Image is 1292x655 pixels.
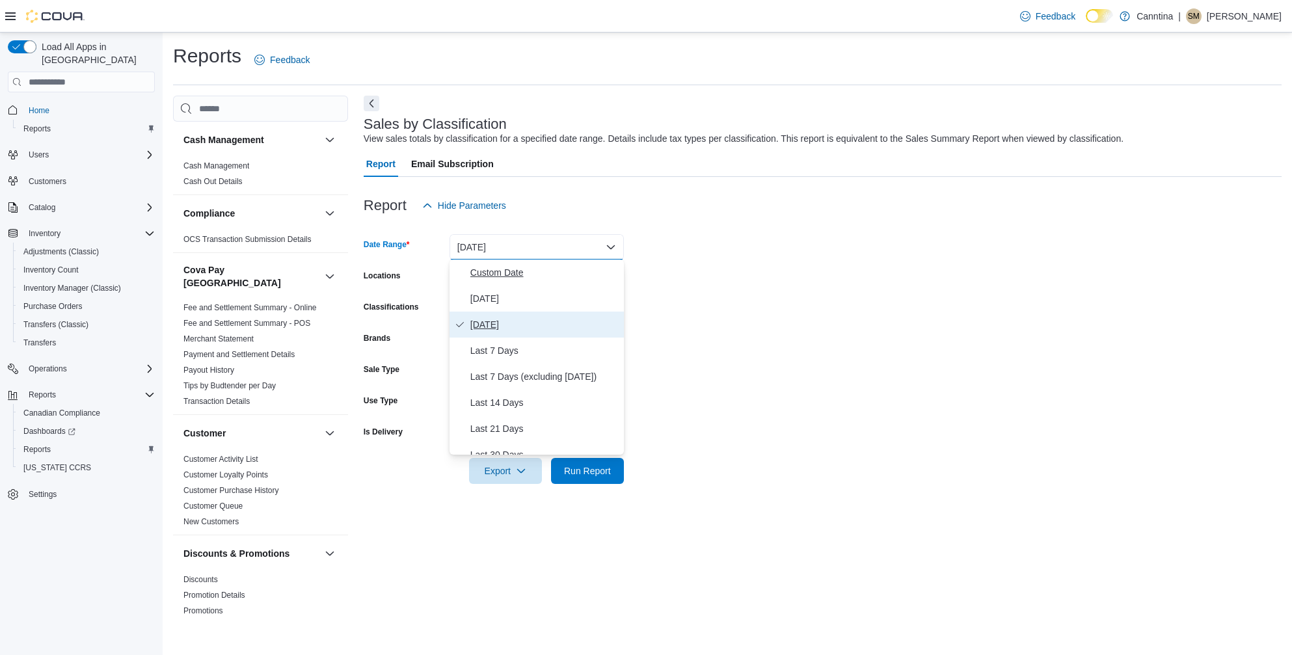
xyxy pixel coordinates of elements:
[18,121,155,137] span: Reports
[1137,8,1173,24] p: Canntina
[23,361,72,377] button: Operations
[183,517,239,526] a: New Customers
[13,279,160,297] button: Inventory Manager (Classic)
[183,606,223,615] a: Promotions
[364,132,1124,146] div: View sales totals by classification for a specified date range. Details include tax types per cla...
[183,207,235,220] h3: Compliance
[23,226,155,241] span: Inventory
[477,458,534,484] span: Export
[18,405,105,421] a: Canadian Compliance
[29,228,61,239] span: Inventory
[183,547,319,560] button: Discounts & Promotions
[270,53,310,66] span: Feedback
[470,369,619,384] span: Last 7 Days (excluding [DATE])
[1015,3,1081,29] a: Feedback
[183,133,319,146] button: Cash Management
[183,501,243,511] a: Customer Queue
[3,172,160,191] button: Customers
[173,451,348,535] div: Customer
[322,546,338,561] button: Discounts & Promotions
[1188,8,1200,24] span: SM
[23,462,91,473] span: [US_STATE] CCRS
[29,390,56,400] span: Reports
[13,440,160,459] button: Reports
[29,105,49,116] span: Home
[183,303,317,312] a: Fee and Settlement Summary - Online
[3,100,160,119] button: Home
[23,444,51,455] span: Reports
[450,234,624,260] button: [DATE]
[183,319,310,328] a: Fee and Settlement Summary - POS
[23,486,155,502] span: Settings
[18,423,81,439] a: Dashboards
[18,244,155,260] span: Adjustments (Classic)
[18,335,61,351] a: Transfers
[1178,8,1181,24] p: |
[13,243,160,261] button: Adjustments (Classic)
[364,302,419,312] label: Classifications
[23,174,72,189] a: Customers
[29,202,55,213] span: Catalog
[183,366,234,375] a: Payout History
[564,464,611,477] span: Run Report
[183,427,319,440] button: Customer
[183,470,268,479] a: Customer Loyalty Points
[29,176,66,187] span: Customers
[13,297,160,315] button: Purchase Orders
[18,262,84,278] a: Inventory Count
[23,147,54,163] button: Users
[18,280,126,296] a: Inventory Manager (Classic)
[322,132,338,148] button: Cash Management
[364,96,379,111] button: Next
[366,151,396,177] span: Report
[1186,8,1202,24] div: Sterling McElroy
[183,397,250,406] a: Transaction Details
[23,226,66,241] button: Inventory
[23,200,61,215] button: Catalog
[23,408,100,418] span: Canadian Compliance
[23,387,155,403] span: Reports
[470,395,619,410] span: Last 14 Days
[29,489,57,500] span: Settings
[183,381,276,390] a: Tips by Budtender per Day
[29,150,49,160] span: Users
[183,177,243,186] a: Cash Out Details
[364,427,403,437] label: Is Delivery
[470,343,619,358] span: Last 7 Days
[23,200,155,215] span: Catalog
[417,193,511,219] button: Hide Parameters
[183,486,279,495] a: Customer Purchase History
[3,386,160,404] button: Reports
[364,395,397,406] label: Use Type
[470,447,619,462] span: Last 30 Days
[411,151,494,177] span: Email Subscription
[18,442,56,457] a: Reports
[551,458,624,484] button: Run Report
[364,239,410,250] label: Date Range
[3,485,160,503] button: Settings
[249,47,315,73] a: Feedback
[18,460,155,475] span: Washington CCRS
[322,425,338,441] button: Customer
[23,361,155,377] span: Operations
[18,423,155,439] span: Dashboards
[18,244,104,260] a: Adjustments (Classic)
[13,459,160,477] button: [US_STATE] CCRS
[23,319,88,330] span: Transfers (Classic)
[23,173,155,189] span: Customers
[1036,10,1075,23] span: Feedback
[13,422,160,440] a: Dashboards
[18,460,96,475] a: [US_STATE] CCRS
[23,103,55,118] a: Home
[1207,8,1282,24] p: [PERSON_NAME]
[364,333,390,343] label: Brands
[469,458,542,484] button: Export
[183,263,319,289] button: Cova Pay [GEOGRAPHIC_DATA]
[23,387,61,403] button: Reports
[173,572,348,624] div: Discounts & Promotions
[322,206,338,221] button: Compliance
[23,301,83,312] span: Purchase Orders
[23,101,155,118] span: Home
[438,199,506,212] span: Hide Parameters
[3,360,160,378] button: Operations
